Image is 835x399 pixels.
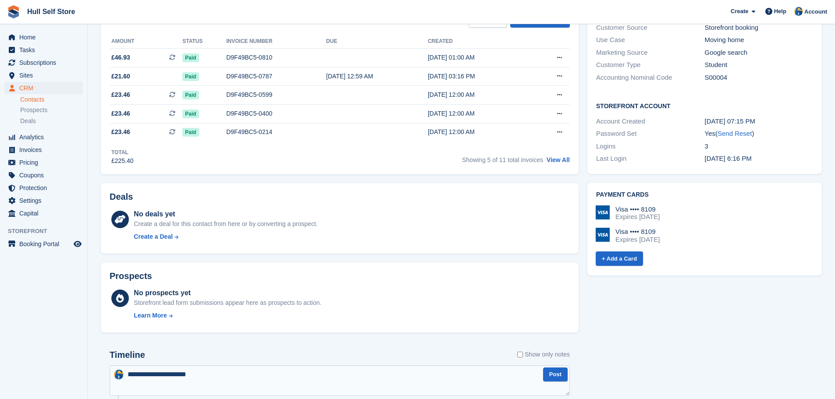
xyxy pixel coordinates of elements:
a: Create a Deal [134,232,317,241]
div: Accounting Nominal Code [596,73,704,83]
span: £23.46 [111,109,130,118]
span: Paid [182,53,199,62]
span: £23.46 [111,127,130,137]
div: Expires [DATE] [615,213,660,221]
span: Sites [19,69,72,81]
div: D9F49BC5-0214 [226,127,326,137]
div: No deals yet [134,209,317,219]
a: menu [4,82,83,94]
a: Prospects [20,106,83,115]
a: menu [4,69,83,81]
a: Learn More [134,311,321,320]
span: Subscriptions [19,56,72,69]
a: Send Reset [718,130,752,137]
div: Logins [596,141,704,152]
div: Visa •••• 8109 [615,228,660,236]
div: Account Created [596,117,704,127]
div: Yes [705,129,813,139]
span: Account [804,7,827,16]
th: Invoice number [226,35,326,49]
span: Invoices [19,144,72,156]
span: CRM [19,82,72,94]
span: Deals [20,117,36,125]
div: Customer Type [596,60,704,70]
div: [DATE] 01:00 AM [428,53,530,62]
div: D9F49BC5-0810 [226,53,326,62]
span: Help [774,7,786,16]
div: Storefront lead form submissions appear here as prospects to action. [134,298,321,307]
th: Status [182,35,226,49]
a: menu [4,144,83,156]
img: Hull Self Store [114,370,124,379]
th: Amount [110,35,182,49]
img: Visa Logo [596,228,610,242]
a: Hull Self Store [24,4,78,19]
a: menu [4,31,83,43]
img: stora-icon-8386f47178a22dfd0bd8f6a31ec36ba5ce8667c1dd55bd0f319d3a0aa187defe.svg [7,5,20,18]
a: Preview store [72,239,83,249]
div: D9F49BC5-0787 [226,72,326,81]
span: Analytics [19,131,72,143]
time: 2025-04-09 17:16:29 UTC [705,155,752,162]
div: Create a deal for this contact from here or by converting a prospect. [134,219,317,229]
div: Learn More [134,311,167,320]
div: Last Login [596,154,704,164]
span: Booking Portal [19,238,72,250]
span: Paid [182,109,199,118]
span: £23.46 [111,90,130,99]
div: Marketing Source [596,48,704,58]
div: [DATE] 07:15 PM [705,117,813,127]
a: menu [4,169,83,181]
div: Student [705,60,813,70]
span: £46.93 [111,53,130,62]
label: Show only notes [517,350,570,359]
div: [DATE] 12:59 AM [326,72,428,81]
h2: Deals [110,192,133,202]
div: [DATE] 12:00 AM [428,109,530,118]
div: Password Set [596,129,704,139]
div: Expires [DATE] [615,236,660,244]
a: menu [4,207,83,219]
div: £225.40 [111,156,134,166]
h2: Storefront Account [596,101,813,110]
input: Show only notes [517,350,523,359]
span: Capital [19,207,72,219]
div: Total [111,148,134,156]
div: 3 [705,141,813,152]
div: Create a Deal [134,232,173,241]
span: Tasks [19,44,72,56]
span: Storefront [8,227,87,236]
h2: Prospects [110,271,152,281]
div: Visa •••• 8109 [615,205,660,213]
div: Moving home [705,35,813,45]
span: Paid [182,72,199,81]
span: Paid [182,128,199,137]
div: D9F49BC5-0400 [226,109,326,118]
th: Created [428,35,530,49]
div: D9F49BC5-0599 [226,90,326,99]
a: menu [4,238,83,250]
span: ( ) [715,130,754,137]
span: Settings [19,194,72,207]
a: Deals [20,117,83,126]
div: No prospects yet [134,288,321,298]
span: Create [731,7,748,16]
span: Paid [182,91,199,99]
span: Coupons [19,169,72,181]
h2: Payment cards [596,191,813,198]
a: Contacts [20,95,83,104]
div: Storefront booking [705,23,813,33]
span: Prospects [20,106,47,114]
div: [DATE] 12:00 AM [428,90,530,99]
a: menu [4,56,83,69]
a: menu [4,131,83,143]
div: Use Case [596,35,704,45]
span: Protection [19,182,72,194]
button: Post [543,367,568,382]
img: Hull Self Store [794,7,803,16]
a: menu [4,182,83,194]
div: Customer Source [596,23,704,33]
img: Visa Logo [596,205,610,219]
span: Showing 5 of 11 total invoices [462,156,543,163]
span: £21.60 [111,72,130,81]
